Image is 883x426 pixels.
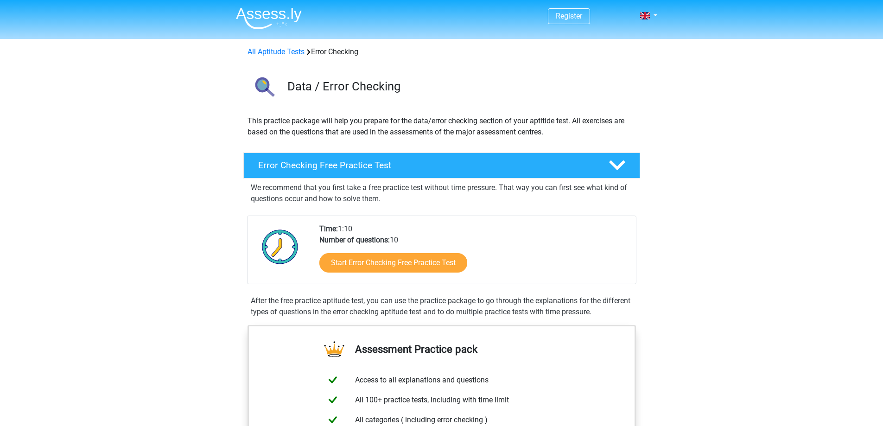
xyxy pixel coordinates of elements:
[258,160,594,171] h4: Error Checking Free Practice Test
[244,69,283,108] img: error checking
[556,12,582,20] a: Register
[244,46,640,57] div: Error Checking
[257,223,304,270] img: Clock
[319,235,390,244] b: Number of questions:
[247,295,636,318] div: After the free practice aptitude test, you can use the practice package to go through the explana...
[248,47,305,56] a: All Aptitude Tests
[312,223,635,284] div: 1:10 10
[319,253,467,273] a: Start Error Checking Free Practice Test
[248,115,636,138] p: This practice package will help you prepare for the data/error checking section of your aptitide ...
[236,7,302,29] img: Assessly
[319,224,338,233] b: Time:
[240,153,644,178] a: Error Checking Free Practice Test
[251,182,633,204] p: We recommend that you first take a free practice test without time pressure. That way you can fir...
[287,79,633,94] h3: Data / Error Checking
